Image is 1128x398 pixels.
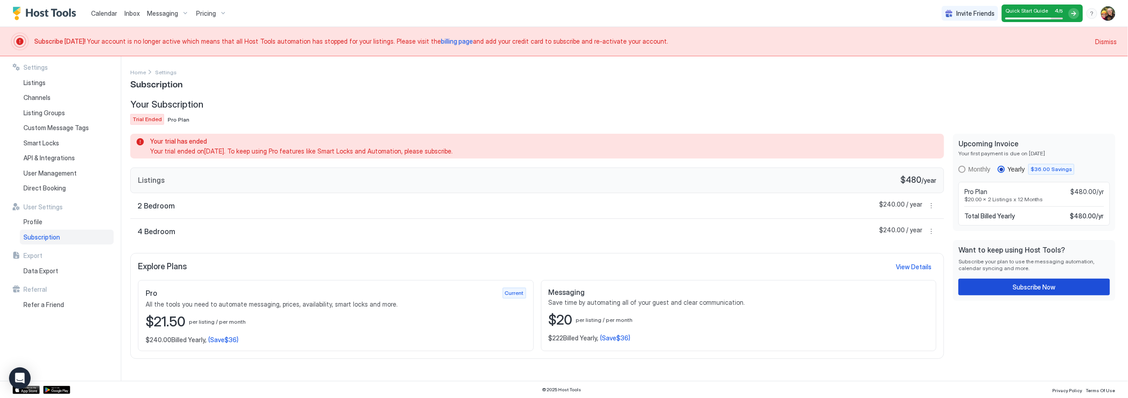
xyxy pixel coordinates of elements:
[150,137,933,145] span: Your trial has ended
[1071,188,1104,196] span: $480.00/yr
[549,312,573,329] span: $20
[43,386,70,394] a: Google Play Store
[20,263,114,279] a: Data Export
[138,262,187,272] span: Explore Plans
[20,150,114,166] a: API & Integrations
[1086,385,1115,394] a: Terms Of Use
[1013,282,1056,292] div: Subscribe Now
[147,9,178,18] span: Messaging
[91,9,117,18] a: Calendar
[900,175,922,185] span: $480
[150,147,933,155] span: Your trial ended on [DATE] . To keep using Pro features like Smart Locks and Automation, please s...
[34,37,87,45] span: Subscribe [DATE]!
[1101,6,1115,21] div: User profile
[964,188,987,196] span: Pro Plan
[23,203,63,211] span: User Settings
[998,164,1074,175] div: yearly
[964,212,1015,220] span: Total Billed Yearly
[13,7,80,20] a: Host Tools Logo
[922,176,936,185] span: / year
[1031,165,1072,173] span: $36.00 Savings
[549,298,929,307] span: Save time by automating all of your guest and clear communication.
[1087,8,1097,19] div: menu
[23,301,64,309] span: Refer a Friend
[130,69,146,76] span: Home
[1096,37,1117,46] div: Dismiss
[896,262,932,271] div: View Details
[1086,388,1115,393] span: Terms Of Use
[20,297,114,312] a: Refer a Friend
[542,387,581,393] span: © 2025 Host Tools
[956,9,995,18] span: Invite Friends
[20,136,114,151] a: Smart Locks
[964,196,1104,203] span: $20.00 x 2 Listings x 12 Months
[549,334,599,342] span: $222 Billed Yearly,
[20,75,114,90] a: Listings
[138,227,175,236] span: 4 Bedroom
[124,9,140,18] a: Inbox
[20,120,114,136] a: Custom Message Tags
[20,181,114,196] a: Direct Booking
[23,94,50,102] span: Channels
[549,288,585,297] span: Messaging
[879,200,922,211] span: $240.00 / year
[958,166,990,173] div: monthly
[124,9,140,17] span: Inbox
[23,109,65,117] span: Listing Groups
[958,139,1110,148] span: Upcoming Invoice
[968,166,990,173] div: Monthly
[20,214,114,230] a: Profile
[958,279,1110,295] button: Subscribe Now
[23,139,59,147] span: Smart Locks
[9,367,31,389] div: Open Intercom Messenger
[879,226,922,237] span: $240.00 / year
[23,233,60,241] span: Subscription
[1053,385,1082,394] a: Privacy Policy
[20,105,114,121] a: Listing Groups
[576,317,633,323] span: per listing / per month
[1008,166,1025,173] div: Yearly
[23,285,47,294] span: Referral
[23,63,48,72] span: Settings
[208,336,238,344] span: (Save $36 )
[155,67,177,77] a: Settings
[23,169,77,177] span: User Management
[23,184,66,192] span: Direct Booking
[23,267,58,275] span: Data Export
[146,336,206,344] span: $240.00 Billed Yearly,
[23,79,46,87] span: Listings
[138,176,165,185] span: Listings
[146,289,157,298] span: Pro
[91,9,117,17] span: Calendar
[1005,7,1049,14] span: Quick Start Guide
[138,201,175,210] span: 2 Bedroom
[958,245,1110,254] span: Want to keep using Host Tools?
[13,386,40,394] a: App Store
[34,37,1090,45] span: Your account is no longer active which means that all Host Tools automation has stopped for your ...
[23,218,42,226] span: Profile
[155,67,177,77] div: Breadcrumb
[926,200,937,211] button: More options
[20,90,114,105] a: Channels
[441,37,473,45] a: billing page
[133,115,162,123] span: Trial Ended
[168,116,189,123] span: Pro Plan
[23,252,42,260] span: Export
[23,154,75,162] span: API & Integrations
[1055,7,1059,14] span: 4
[189,318,246,325] span: per listing / per month
[1070,212,1104,220] span: $480.00 / yr
[146,313,185,330] span: $21.50
[958,150,1110,157] span: Your first payment is due on [DATE]
[130,67,146,77] a: Home
[130,77,183,90] span: Subscription
[926,226,937,237] div: menu
[1059,8,1063,14] span: / 5
[958,258,1110,271] span: Subscribe your plan to use the messaging automation, calendar syncing and more.
[505,289,524,297] span: Current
